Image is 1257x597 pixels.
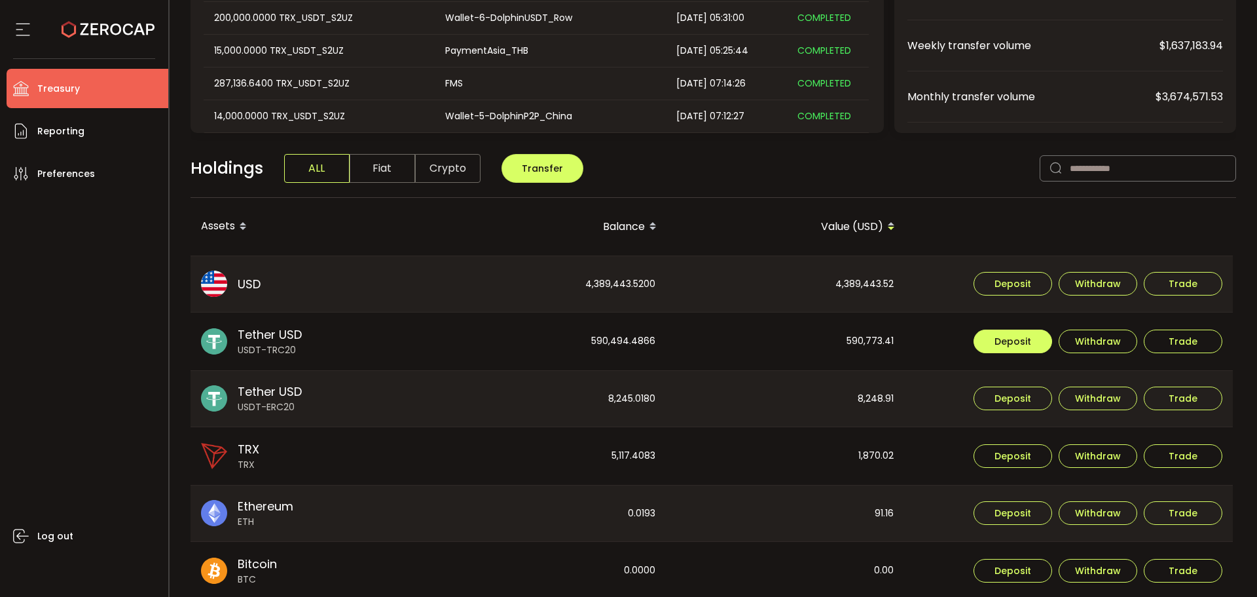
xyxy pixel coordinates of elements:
[37,164,95,183] span: Preferences
[1169,394,1197,403] span: Trade
[201,500,227,526] img: eth_portfolio.svg
[1144,501,1222,525] button: Trade
[1169,509,1197,518] span: Trade
[238,326,302,343] span: Tether USD
[1169,279,1197,288] span: Trade
[666,109,787,124] div: [DATE] 07:12:27
[666,76,787,91] div: [DATE] 07:14:26
[667,486,904,542] div: 91.16
[1059,559,1137,583] button: Withdraw
[1075,566,1121,575] span: Withdraw
[429,313,666,370] div: 590,494.4866
[666,43,787,58] div: [DATE] 05:25:44
[350,154,415,183] span: Fiat
[1169,337,1197,346] span: Trade
[201,328,227,355] img: usdt_portfolio.svg
[797,77,851,90] span: COMPLETED
[1075,452,1121,461] span: Withdraw
[667,256,904,313] div: 4,389,443.52
[974,387,1052,410] button: Deposit
[238,383,302,400] span: Tether USD
[201,558,227,584] img: btc_portfolio.svg
[1192,534,1257,597] iframe: Chat Widget
[1075,509,1121,518] span: Withdraw
[994,509,1031,518] span: Deposit
[994,279,1031,288] span: Deposit
[797,109,851,123] span: COMPLETED
[204,43,433,58] div: 15,000.0000 TRX_USDT_S2UZ
[238,440,259,458] span: TRX
[238,573,277,587] span: BTC
[238,343,302,357] span: USDT-TRC20
[974,501,1052,525] button: Deposit
[37,527,73,546] span: Log out
[204,10,433,26] div: 200,000.0000 TRX_USDT_S2UZ
[238,458,259,472] span: TRX
[994,394,1031,403] span: Deposit
[201,385,227,412] img: usdt_portfolio.svg
[191,156,263,181] span: Holdings
[435,76,665,91] div: FMS
[1144,272,1222,296] button: Trade
[907,37,1159,54] span: Weekly transfer volume
[1159,37,1223,54] span: $1,637,183.94
[201,271,227,297] img: usd_portfolio.svg
[1059,444,1137,468] button: Withdraw
[429,427,666,485] div: 5,117.4083
[1169,566,1197,575] span: Trade
[797,44,851,57] span: COMPLETED
[191,216,429,238] div: Assets
[974,559,1052,583] button: Deposit
[522,162,563,175] span: Transfer
[415,154,481,183] span: Crypto
[1059,501,1137,525] button: Withdraw
[1075,337,1121,346] span: Withdraw
[1156,88,1223,105] span: $3,674,571.53
[204,76,433,91] div: 287,136.6400 TRX_USDT_S2UZ
[667,216,905,238] div: Value (USD)
[667,427,904,485] div: 1,870.02
[974,272,1052,296] button: Deposit
[667,371,904,427] div: 8,248.91
[1144,387,1222,410] button: Trade
[37,122,84,141] span: Reporting
[238,497,293,515] span: Ethereum
[1059,387,1137,410] button: Withdraw
[204,109,433,124] div: 14,000.0000 TRX_USDT_S2UZ
[994,452,1031,461] span: Deposit
[1144,330,1222,353] button: Trade
[238,515,293,529] span: ETH
[429,486,666,542] div: 0.0193
[974,330,1052,353] button: Deposit
[238,555,277,573] span: Bitcoin
[1059,272,1137,296] button: Withdraw
[994,337,1031,346] span: Deposit
[667,313,904,370] div: 590,773.41
[1075,394,1121,403] span: Withdraw
[238,400,302,414] span: USDT-ERC20
[994,566,1031,575] span: Deposit
[907,88,1156,105] span: Monthly transfer volume
[429,371,666,427] div: 8,245.0180
[238,275,261,293] span: USD
[1075,279,1121,288] span: Withdraw
[1144,559,1222,583] button: Trade
[284,154,350,183] span: ALL
[797,11,851,24] span: COMPLETED
[974,444,1052,468] button: Deposit
[201,443,227,469] img: trx_portfolio.png
[37,79,80,98] span: Treasury
[1144,444,1222,468] button: Trade
[429,256,666,313] div: 4,389,443.5200
[1059,330,1137,353] button: Withdraw
[501,154,583,183] button: Transfer
[435,109,665,124] div: Wallet-5-DolphinP2P_China
[1169,452,1197,461] span: Trade
[435,10,665,26] div: Wallet-6-DolphinUSDT_Row
[435,43,665,58] div: PaymentAsia_THB
[666,10,787,26] div: [DATE] 05:31:00
[429,216,667,238] div: Balance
